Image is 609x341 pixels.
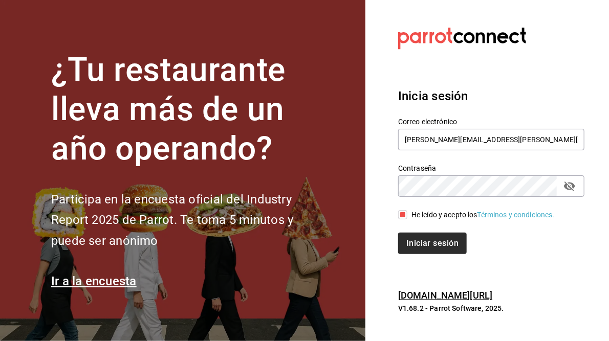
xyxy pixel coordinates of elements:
[561,177,578,195] button: passwordField
[477,211,555,219] a: Términos y condiciones.
[398,119,584,126] label: Correo electrónico
[51,189,328,252] h2: Participa en la encuesta oficial del Industry Report 2025 de Parrot. Te toma 5 minutos y puede se...
[51,274,137,288] a: Ir a la encuesta
[398,129,584,150] input: Ingresa tu correo electrónico
[51,51,328,168] h1: ¿Tu restaurante lleva más de un año operando?
[398,303,584,313] p: V1.68.2 - Parrot Software, 2025.
[398,233,467,254] button: Iniciar sesión
[398,87,584,105] h3: Inicia sesión
[398,165,584,172] label: Contraseña
[398,290,492,301] a: [DOMAIN_NAME][URL]
[411,210,555,220] div: He leído y acepto los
